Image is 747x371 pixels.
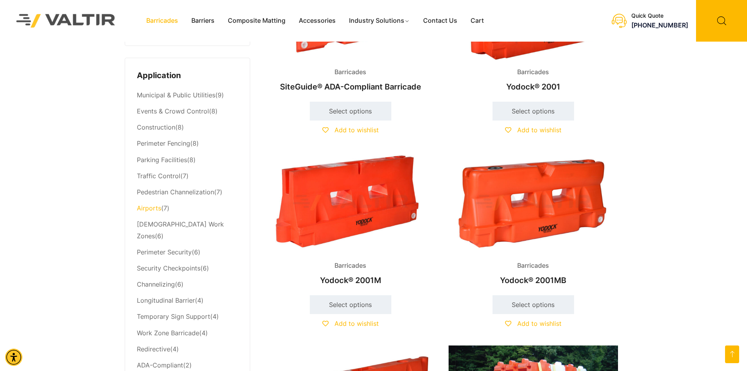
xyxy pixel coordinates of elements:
a: Pedestrian Channelization [137,188,214,196]
a: Select options for “Yodock® 2001MB” [493,295,574,314]
span: Add to wishlist [517,320,562,327]
a: Barriers [185,15,221,27]
li: (8) [137,136,238,152]
a: Select options for “Yodock® 2001M” [310,295,391,314]
a: Add to wishlist [505,126,562,134]
h2: SiteGuide® ADA-Compliant Barricade [266,78,435,95]
img: An orange plastic barrier with openings, designed for traffic control or safety purposes. [449,152,618,254]
span: Add to wishlist [334,320,379,327]
a: Add to wishlist [505,320,562,327]
li: (4) [137,293,238,309]
h2: Yodock® 2001 [449,78,618,95]
a: call (888) 496-3625 [631,21,688,29]
span: Barricades [329,66,372,78]
a: Add to wishlist [322,126,379,134]
h4: Application [137,70,238,82]
a: Add to wishlist [322,320,379,327]
a: Perimeter Fencing [137,139,190,147]
a: Perimeter Security [137,248,192,256]
span: Barricades [511,260,555,272]
li: (7) [137,168,238,184]
h2: Yodock® 2001MB [449,272,618,289]
a: Open this option [725,345,739,363]
a: Construction [137,123,175,131]
a: Channelizing [137,280,175,288]
li: (4) [137,309,238,325]
a: BarricadesYodock® 2001MB [449,152,618,289]
a: Work Zone Barricade [137,329,199,337]
a: Temporary Sign Support [137,313,210,320]
a: Accessories [292,15,342,27]
a: Airports [137,204,161,212]
li: (8) [137,120,238,136]
li: (8) [137,152,238,168]
div: Quick Quote [631,13,688,19]
a: [DEMOGRAPHIC_DATA] Work Zones [137,220,224,240]
a: ADA-Compliant [137,361,183,369]
li: (7) [137,184,238,200]
li: (6) [137,216,238,244]
a: Barricades [140,15,185,27]
a: Composite Matting [221,15,292,27]
li: (6) [137,277,238,293]
h2: Yodock® 2001M [266,272,435,289]
img: Valtir Rentals [6,4,126,38]
a: Municipal & Public Utilities [137,91,215,99]
a: Contact Us [416,15,464,27]
a: Security Checkpoints [137,264,200,272]
span: Barricades [511,66,555,78]
a: Select options for “SiteGuide® ADA-Compliant Barricade” [310,102,391,121]
a: Cart [464,15,491,27]
li: (6) [137,261,238,277]
a: Industry Solutions [342,15,416,27]
a: Redirective [137,345,170,353]
a: Events & Crowd Control [137,107,209,115]
img: Barricades [266,152,435,254]
a: Traffic Control [137,172,180,180]
li: (6) [137,244,238,260]
div: Accessibility Menu [5,349,22,366]
li: (9) [137,88,238,104]
li: (4) [137,325,238,341]
a: Parking Facilities [137,156,187,164]
span: Add to wishlist [334,126,379,134]
li: (7) [137,200,238,216]
li: (8) [137,104,238,120]
a: Longitudinal Barrier [137,296,195,304]
a: Select options for “Yodock® 2001” [493,102,574,121]
span: Add to wishlist [517,126,562,134]
li: (4) [137,341,238,357]
a: BarricadesYodock® 2001M [266,152,435,289]
span: Barricades [329,260,372,272]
